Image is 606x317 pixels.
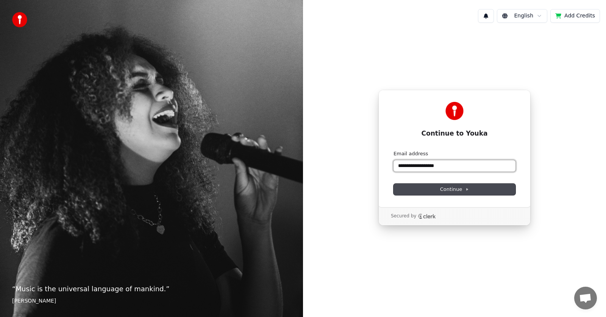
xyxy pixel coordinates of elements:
[445,102,464,120] img: Youka
[394,184,515,195] button: Continue
[574,287,597,309] a: Open chat
[391,213,416,219] p: Secured by
[12,284,291,294] p: “ Music is the universal language of mankind. ”
[394,150,428,157] label: Email address
[418,214,436,219] a: Clerk logo
[394,129,515,138] h1: Continue to Youka
[550,9,600,23] button: Add Credits
[12,297,291,305] footer: [PERSON_NAME]
[440,186,469,193] span: Continue
[12,12,27,27] img: youka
